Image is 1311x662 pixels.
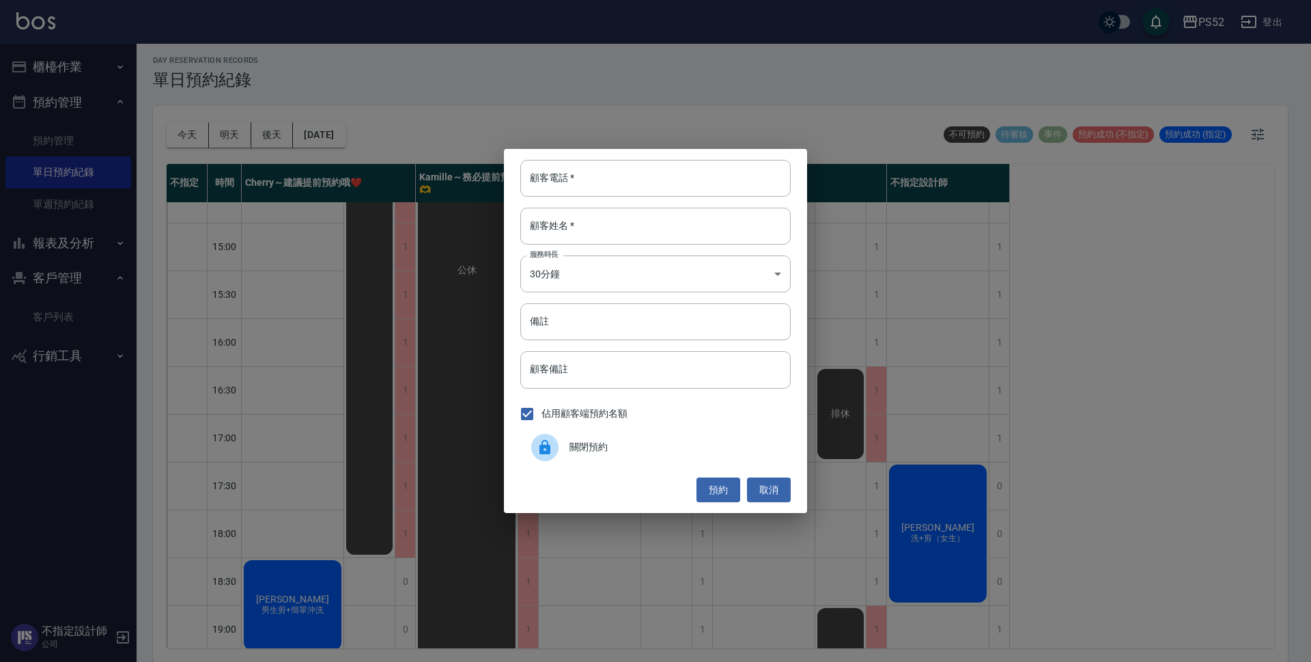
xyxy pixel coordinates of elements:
button: 取消 [747,478,791,503]
span: 關閉預約 [569,440,780,454]
span: 佔用顧客端預約名額 [541,406,628,421]
label: 服務時長 [530,249,559,260]
div: 關閉預約 [520,428,791,467]
button: 預約 [696,478,740,503]
div: 30分鐘 [520,256,791,292]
